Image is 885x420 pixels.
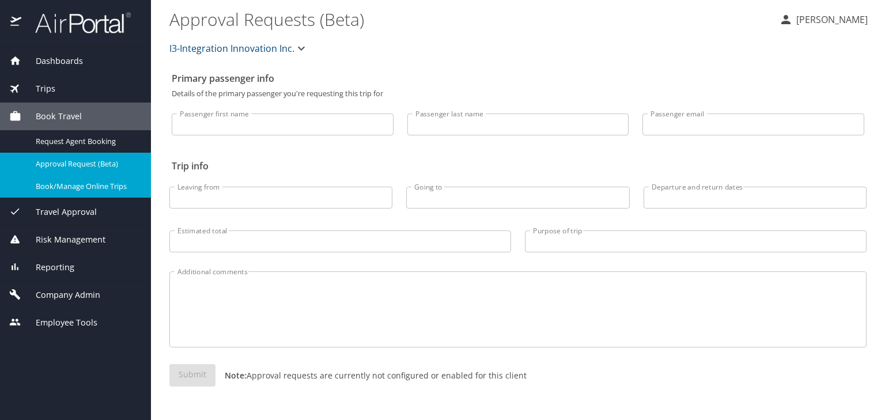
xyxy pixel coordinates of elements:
[21,82,55,95] span: Trips
[165,37,313,60] button: I3-Integration Innovation Inc.
[172,90,864,97] p: Details of the primary passenger you're requesting this trip for
[215,369,527,381] p: Approval requests are currently not configured or enabled for this client
[21,261,74,274] span: Reporting
[21,316,97,329] span: Employee Tools
[36,181,137,192] span: Book/Manage Online Trips
[21,110,82,123] span: Book Travel
[169,40,294,56] span: I3-Integration Innovation Inc.
[21,233,105,246] span: Risk Management
[36,158,137,169] span: Approval Request (Beta)
[172,69,864,88] h2: Primary passenger info
[172,157,864,175] h2: Trip info
[10,12,22,34] img: icon-airportal.png
[22,12,131,34] img: airportal-logo.png
[793,13,868,27] p: [PERSON_NAME]
[21,55,83,67] span: Dashboards
[169,1,770,37] h1: Approval Requests (Beta)
[21,206,97,218] span: Travel Approval
[225,370,247,381] strong: Note:
[21,289,100,301] span: Company Admin
[774,9,872,30] button: [PERSON_NAME]
[36,136,137,147] span: Request Agent Booking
